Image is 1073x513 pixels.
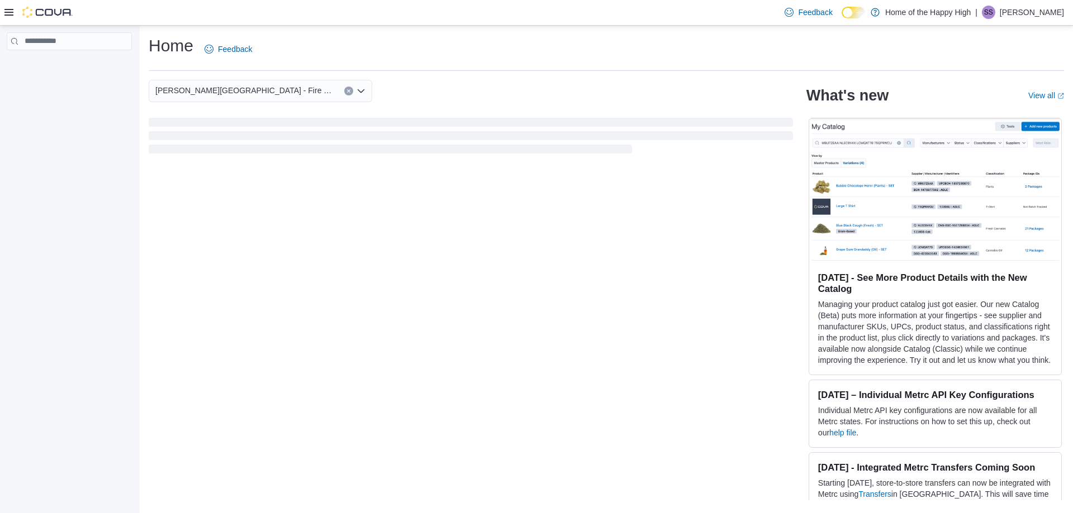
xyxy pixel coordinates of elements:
[780,1,837,23] a: Feedback
[344,87,353,95] button: Clear input
[984,6,993,19] span: SS
[818,272,1052,294] h3: [DATE] - See More Product Details with the New Catalog
[818,405,1052,438] p: Individual Metrc API key configurations are now available for all Metrc states. For instructions ...
[357,87,365,95] button: Open list of options
[798,7,832,18] span: Feedback
[149,35,193,57] h1: Home
[858,490,891,498] a: Transfers
[218,44,252,55] span: Feedback
[1000,6,1064,19] p: [PERSON_NAME]
[806,87,889,104] h2: What's new
[842,7,865,18] input: Dark Mode
[155,84,333,97] span: [PERSON_NAME][GEOGRAPHIC_DATA] - Fire & Flower
[829,428,856,437] a: help file
[200,38,257,60] a: Feedback
[1057,93,1064,99] svg: External link
[982,6,995,19] div: Shyanne Sealy
[842,18,842,19] span: Dark Mode
[885,6,971,19] p: Home of the Happy High
[975,6,977,19] p: |
[818,389,1052,400] h3: [DATE] – Individual Metrc API Key Configurations
[818,299,1052,366] p: Managing your product catalog just got easier. Our new Catalog (Beta) puts more information at yo...
[7,52,132,79] nav: Complex example
[1028,91,1064,100] a: View allExternal link
[22,7,73,18] img: Cova
[818,462,1052,473] h3: [DATE] - Integrated Metrc Transfers Coming Soon
[149,120,793,156] span: Loading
